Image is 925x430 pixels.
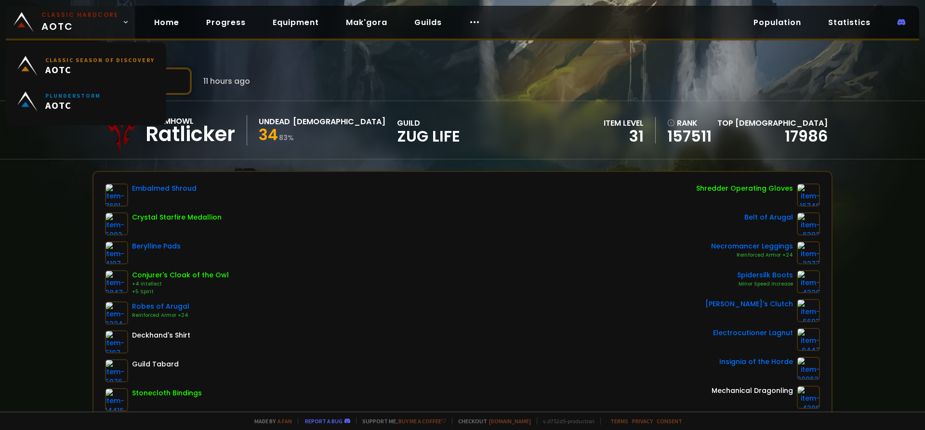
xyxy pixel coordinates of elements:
a: Consent [657,417,682,425]
div: guild [397,117,460,143]
div: Insignia of the Horde [719,357,793,367]
img: item-4320 [797,270,820,293]
img: item-5003 [105,212,128,235]
img: item-209621 [797,357,820,380]
a: PlunderstormAOTC [12,84,160,119]
a: Progress [198,13,253,32]
div: Robes of Arugal [132,301,189,312]
a: Terms [610,417,628,425]
div: Minor Speed Increase [737,280,793,288]
img: item-9447 [797,328,820,351]
div: Reinforced Armor +24 [711,251,793,259]
a: 157511 [667,129,712,143]
a: Classic Season of DiscoveryAOTC [12,48,160,84]
span: Checkout [452,417,531,425]
a: Guilds [407,13,449,32]
span: 11 hours ago [203,75,250,87]
img: item-5107 [105,330,128,353]
img: item-6693 [797,299,820,322]
div: Shredder Operating Gloves [696,183,793,194]
a: a fan [277,417,292,425]
div: [PERSON_NAME]'s Clutch [705,299,793,309]
img: item-5976 [105,359,128,382]
small: Classic Hardcore [41,11,119,19]
a: Equipment [265,13,327,32]
span: Made by [249,417,292,425]
span: 34 [259,124,278,145]
span: AOTC [45,99,101,111]
a: Buy me a coffee [398,417,446,425]
div: Crystal Starfire Medallion [132,212,222,222]
img: item-7691 [105,183,128,207]
div: Mechanical Dragonling [712,386,793,396]
small: Classic Season of Discovery [45,56,155,64]
div: Stonecloth Bindings [132,388,202,398]
div: Reinforced Armor +24 [132,312,189,319]
a: 17986 [785,125,828,147]
div: Embalmed Shroud [132,183,197,194]
span: Support me, [356,417,446,425]
div: Top [717,117,828,129]
a: Statistics [820,13,878,32]
img: item-2277 [797,241,820,264]
div: item level [604,117,644,129]
div: Guild Tabard [132,359,179,369]
div: Spidersilk Boots [737,270,793,280]
div: Undead [259,116,290,128]
a: [DOMAIN_NAME] [489,417,531,425]
div: Doomhowl [145,115,235,127]
small: 83 % [279,133,294,143]
div: Conjurer's Cloak of the Owl [132,270,229,280]
a: Report a bug [305,417,343,425]
span: v. d752d5 - production [537,417,595,425]
a: Classic HardcoreAOTC [6,6,135,39]
img: item-14416 [105,388,128,411]
a: Home [146,13,187,32]
a: Privacy [632,417,653,425]
div: rank [667,117,712,129]
div: [DEMOGRAPHIC_DATA] [293,116,385,128]
div: 31 [604,129,644,143]
img: item-4197 [105,241,128,264]
div: Belt of Arugal [744,212,793,222]
div: Necromancer Leggings [711,241,793,251]
small: Plunderstorm [45,92,101,99]
img: item-6324 [105,301,128,325]
span: Zug Life [397,129,460,143]
span: AOTC [45,64,155,76]
span: AOTC [41,11,119,34]
a: Mak'gora [338,13,395,32]
a: Population [746,13,809,32]
div: Electrocutioner Lagnut [713,328,793,338]
img: item-4396 [797,386,820,409]
span: [DEMOGRAPHIC_DATA] [735,117,828,129]
div: +5 Spirit [132,288,229,296]
div: Ratlicker [145,127,235,142]
img: item-16740 [797,183,820,207]
div: Deckhand's Shirt [132,330,190,340]
img: item-6392 [797,212,820,235]
div: Berylline Pads [132,241,181,251]
img: item-9847 [105,270,128,293]
div: +4 Intellect [132,280,229,288]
